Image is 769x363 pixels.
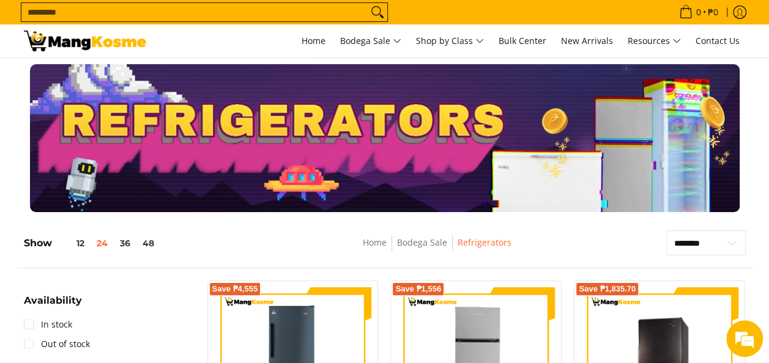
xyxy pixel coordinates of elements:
button: 12 [52,238,91,248]
span: • [675,5,722,19]
button: 36 [114,238,136,248]
a: Out of stock [24,334,90,354]
nav: Breadcrumbs [277,235,598,263]
span: Bodega Sale [340,34,401,49]
span: Save ₱1,556 [395,285,441,293]
span: Home [302,35,325,46]
img: Bodega Sale Refrigerator l Mang Kosme: Home Appliances Warehouse Sale [24,31,146,51]
a: Bodega Sale [397,237,447,248]
a: Shop by Class [410,24,490,57]
span: ₱0 [706,8,720,16]
a: In stock [24,315,72,334]
a: Refrigerators [458,237,511,248]
span: Save ₱1,835.70 [579,285,636,293]
button: Search [368,3,387,21]
button: 24 [91,238,114,248]
span: Availability [24,296,82,306]
span: New Arrivals [561,35,613,46]
button: 48 [136,238,160,248]
span: Resources [628,34,681,49]
a: Bulk Center [492,24,552,57]
nav: Main Menu [158,24,746,57]
span: Shop by Class [416,34,484,49]
a: New Arrivals [555,24,619,57]
a: Home [363,237,387,248]
span: Bulk Center [499,35,546,46]
a: Contact Us [689,24,746,57]
a: Resources [622,24,687,57]
span: Contact Us [696,35,740,46]
span: Save ₱4,555 [212,285,258,293]
a: Home [295,24,332,57]
h5: Show [24,237,160,249]
summary: Open [24,296,82,315]
span: 0 [694,8,703,16]
a: Bodega Sale [334,24,407,57]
